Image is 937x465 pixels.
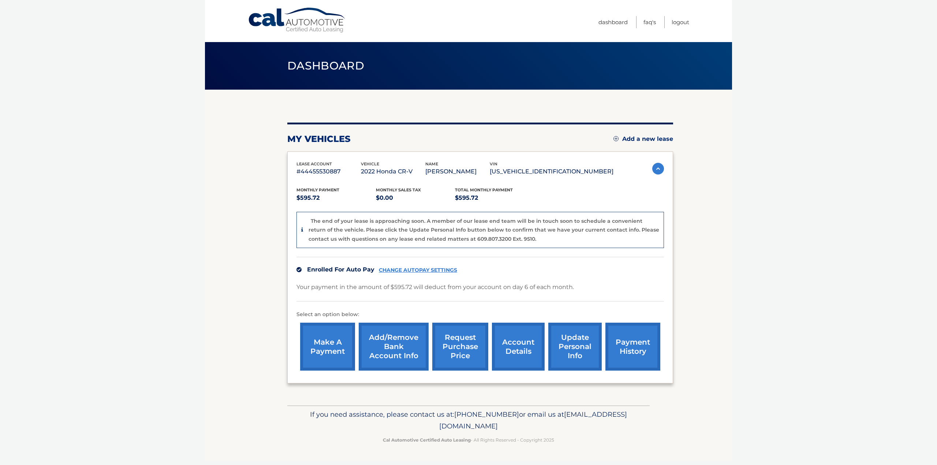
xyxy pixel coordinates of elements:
[292,436,645,444] p: - All Rights Reserved - Copyright 2025
[296,187,339,192] span: Monthly Payment
[383,437,471,443] strong: Cal Automotive Certified Auto Leasing
[455,187,513,192] span: Total Monthly Payment
[425,166,490,177] p: [PERSON_NAME]
[643,16,656,28] a: FAQ's
[307,266,374,273] span: Enrolled For Auto Pay
[425,161,438,166] span: name
[490,166,613,177] p: [US_VEHICLE_IDENTIFICATION_NUMBER]
[548,323,602,371] a: update personal info
[361,161,379,166] span: vehicle
[296,267,302,272] img: check.svg
[598,16,628,28] a: Dashboard
[309,218,659,242] p: The end of your lease is approaching soon. A member of our lease end team will be in touch soon t...
[248,7,347,33] a: Cal Automotive
[613,136,619,141] img: add.svg
[359,323,429,371] a: Add/Remove bank account info
[296,193,376,203] p: $595.72
[296,282,574,292] p: Your payment in the amount of $595.72 will deduct from your account on day 6 of each month.
[490,161,497,166] span: vin
[361,166,425,177] p: 2022 Honda CR-V
[652,163,664,175] img: accordion-active.svg
[296,161,332,166] span: lease account
[296,310,664,319] p: Select an option below:
[376,187,421,192] span: Monthly sales Tax
[439,410,627,430] span: [EMAIL_ADDRESS][DOMAIN_NAME]
[287,59,364,72] span: Dashboard
[296,166,361,177] p: #44455530887
[605,323,660,371] a: payment history
[379,267,457,273] a: CHANGE AUTOPAY SETTINGS
[672,16,689,28] a: Logout
[492,323,545,371] a: account details
[300,323,355,371] a: make a payment
[376,193,455,203] p: $0.00
[454,410,519,419] span: [PHONE_NUMBER]
[455,193,534,203] p: $595.72
[613,135,673,143] a: Add a new lease
[432,323,488,371] a: request purchase price
[287,134,351,145] h2: my vehicles
[292,409,645,432] p: If you need assistance, please contact us at: or email us at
